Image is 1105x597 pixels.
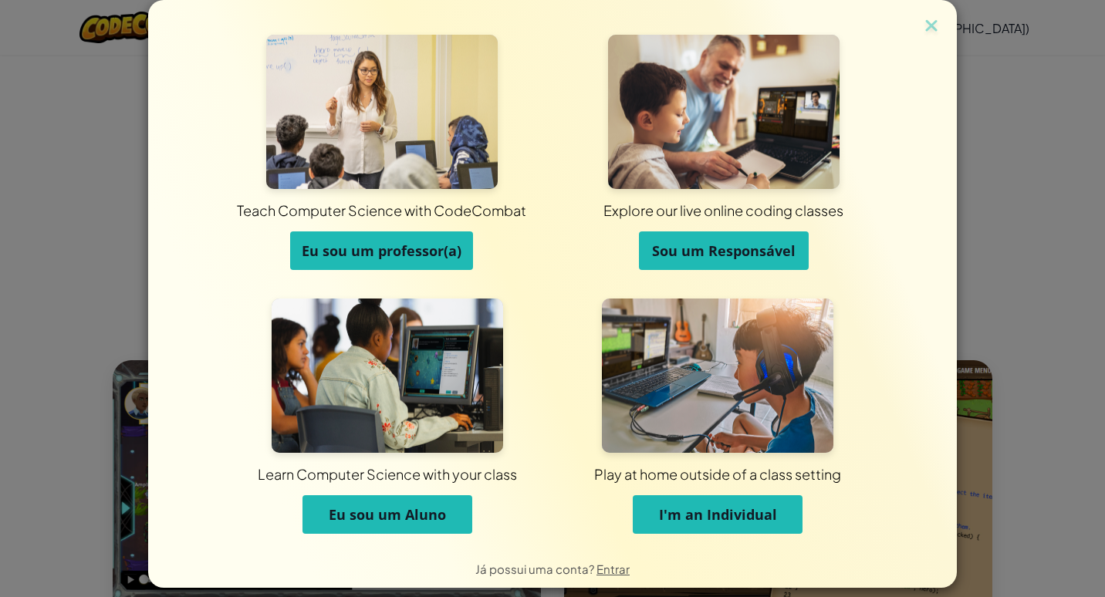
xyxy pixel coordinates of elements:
a: Entrar [596,562,630,576]
div: Play at home outside of a class setting [338,464,1097,484]
img: For Students [272,298,503,453]
span: Já possui uma conta? [475,562,596,576]
button: Sou um Responsável [639,231,809,270]
span: Eu sou um Aluno [329,505,446,524]
span: Eu sou um professor(a) [302,241,461,260]
button: I'm an Individual [633,495,803,534]
img: For Educators [266,35,498,189]
button: Eu sou um professor(a) [290,231,473,270]
span: Sou um Responsável [652,241,796,260]
img: For Parents [608,35,840,189]
button: Eu sou um Aluno [302,495,472,534]
img: close icon [921,15,941,39]
span: I'm an Individual [659,505,777,524]
img: For Individuals [602,298,833,453]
